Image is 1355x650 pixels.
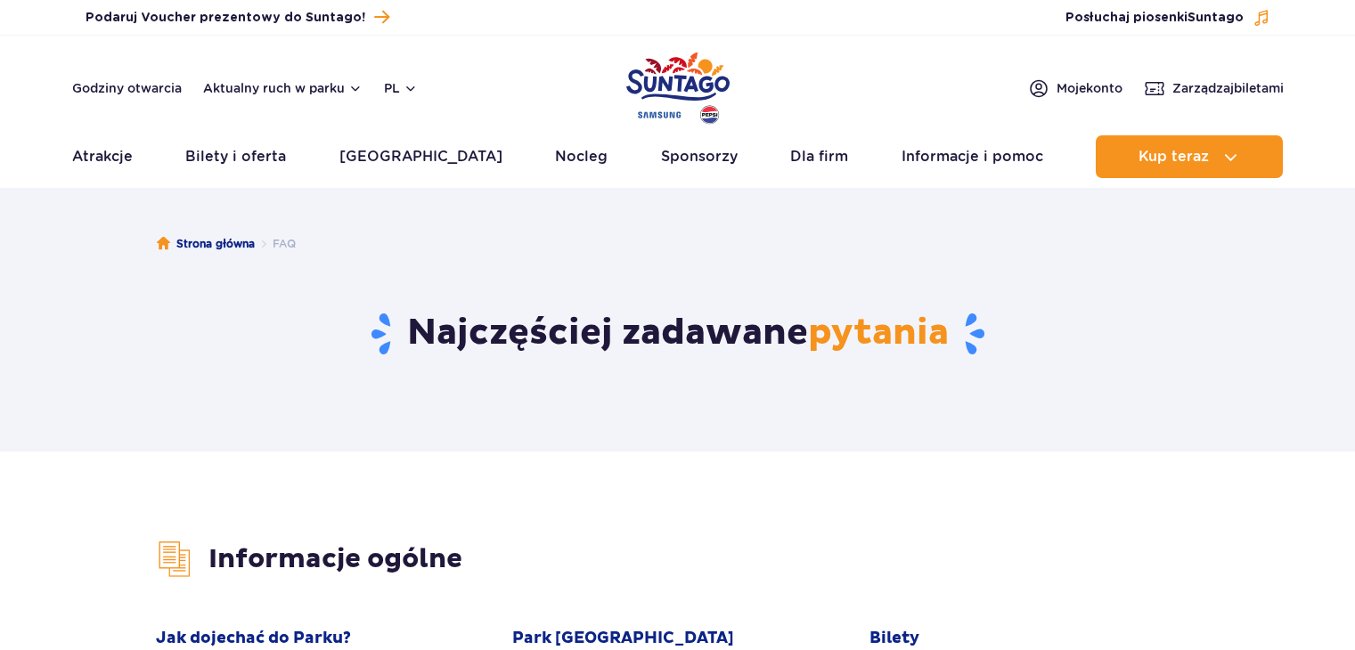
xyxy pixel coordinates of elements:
[157,235,255,253] a: Strona główna
[1057,79,1122,97] span: Moje konto
[1188,12,1244,24] span: Suntago
[86,9,365,27] span: Podaruj Voucher prezentowy do Suntago!
[384,79,418,97] button: pl
[156,628,351,649] strong: Jak dojechać do Parku?
[255,235,296,253] li: FAQ
[156,311,1199,357] h1: Najczęściej zadawane
[790,135,848,178] a: Dla firm
[1096,135,1283,178] button: Kup teraz
[1139,149,1209,165] span: Kup teraz
[1172,79,1284,97] span: Zarządzaj biletami
[661,135,738,178] a: Sponsorzy
[1065,9,1270,27] button: Posłuchaj piosenkiSuntago
[203,81,363,95] button: Aktualny ruch w parku
[555,135,608,178] a: Nocleg
[902,135,1043,178] a: Informacje i pomoc
[156,540,1199,578] h3: Informacje ogólne
[86,5,389,29] a: Podaruj Voucher prezentowy do Suntago!
[72,135,133,178] a: Atrakcje
[1028,77,1122,99] a: Mojekonto
[1144,77,1284,99] a: Zarządzajbiletami
[512,628,734,649] strong: Park [GEOGRAPHIC_DATA]
[1065,9,1244,27] span: Posłuchaj piosenki
[808,311,949,355] span: pytania
[185,135,286,178] a: Bilety i oferta
[339,135,502,178] a: [GEOGRAPHIC_DATA]
[626,45,730,126] a: Park of Poland
[72,79,182,97] a: Godziny otwarcia
[869,628,919,649] strong: Bilety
